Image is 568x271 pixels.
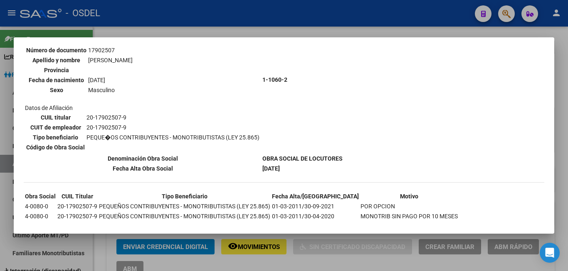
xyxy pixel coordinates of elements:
[272,202,359,211] td: 01-03-2011/30-09-2021
[272,192,359,201] th: Fecha Alta/[GEOGRAPHIC_DATA]
[262,165,280,172] b: [DATE]
[86,123,260,132] td: 20-17902507-9
[26,123,85,132] th: CUIT de empleador
[25,154,261,163] th: Denominación Obra Social
[26,66,87,75] th: Provincia
[360,192,458,201] th: Motivo
[57,222,98,231] td: 20-17902507-9
[26,46,87,55] th: Número de documento
[88,46,143,55] td: 17902507
[26,113,85,122] th: CUIL titular
[262,76,287,83] b: 1-1060-2
[25,192,56,201] th: Obra Social
[99,192,271,201] th: Tipo Beneficiario
[26,85,87,95] th: Sexo
[86,113,260,122] td: 20-17902507-9
[99,202,271,211] td: PEQUEÑOS CONTRIBUYENTES - MONOTRIBUTISTAS (LEY 25.865)
[262,155,343,162] b: OBRA SOCIAL DE LOCUTORES
[26,56,87,65] th: Apellido y nombre
[25,6,261,153] td: Datos personales Datos de Afiliación
[99,212,271,221] td: PEQUEÑOS CONTRIBUYENTES - MONOTRIBUTISTAS (LEY 25.865)
[25,222,56,231] td: 1-2620-5
[86,133,260,142] td: PEQUE�OS CONTRIBUYENTES - MONOTRIBUTISTAS (LEY 25.865)
[26,143,85,152] th: Código de Obra Social
[360,222,458,231] td: SIN DECLARACION JURADA
[360,202,458,211] td: POR OPCION
[25,212,56,221] td: 4-0080-0
[26,76,87,85] th: Fecha de nacimiento
[57,192,98,201] th: CUIL Titular
[26,133,85,142] th: Tipo beneficiario
[272,222,359,231] td: 01-05-2017/31-03-2019
[99,222,271,231] td: RELACION DE DEPENDENCIA
[540,243,560,263] div: Open Intercom Messenger
[88,56,143,65] td: [PERSON_NAME]
[88,76,143,85] td: [DATE]
[57,202,98,211] td: 20-17902507-9
[360,212,458,221] td: MONOTRIB SIN PAGO POR 10 MESES
[25,202,56,211] td: 4-0080-0
[25,164,261,173] th: Fecha Alta Obra Social
[88,85,143,95] td: Masculino
[57,212,98,221] td: 20-17902507-9
[272,212,359,221] td: 01-03-2011/30-04-2020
